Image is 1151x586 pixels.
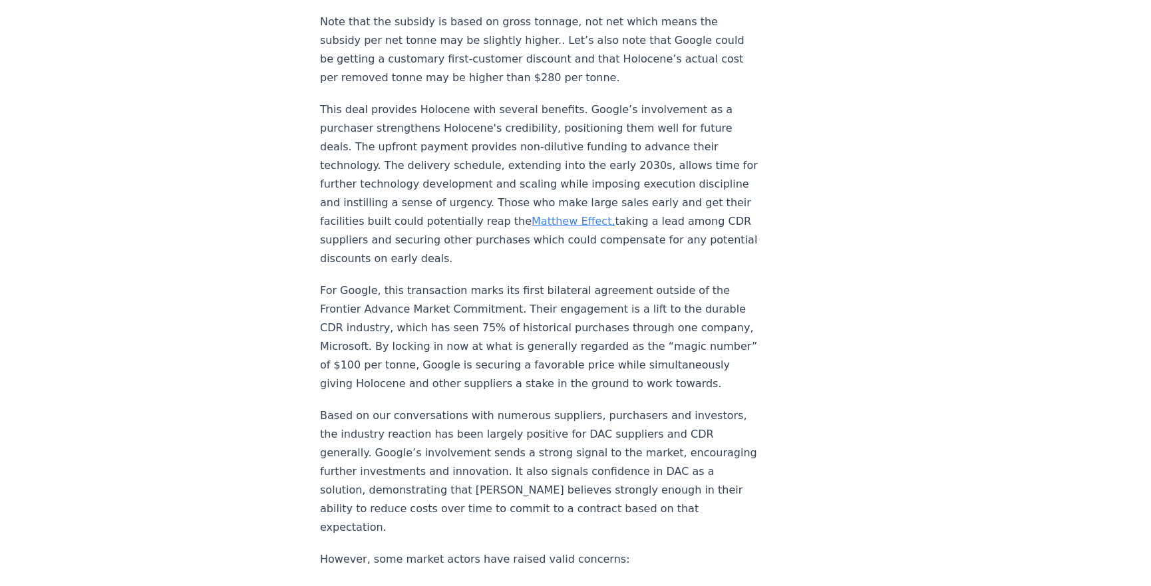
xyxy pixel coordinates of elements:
p: For Google, this transaction marks its first bilateral agreement outside of the Frontier Advance ... [320,281,760,393]
p: Based on our conversations with numerous suppliers, purchasers and investors, the industry reacti... [320,406,760,537]
p: Note that the subsidy is based on gross tonnage, not net which means the subsidy per net tonne ma... [320,13,760,87]
p: However, some market actors have raised valid concerns: [320,550,760,569]
p: This deal provides Holocene with several benefits. Google’s involvement as a purchaser strengthen... [320,100,760,268]
a: Matthew Effect, [532,215,615,227]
